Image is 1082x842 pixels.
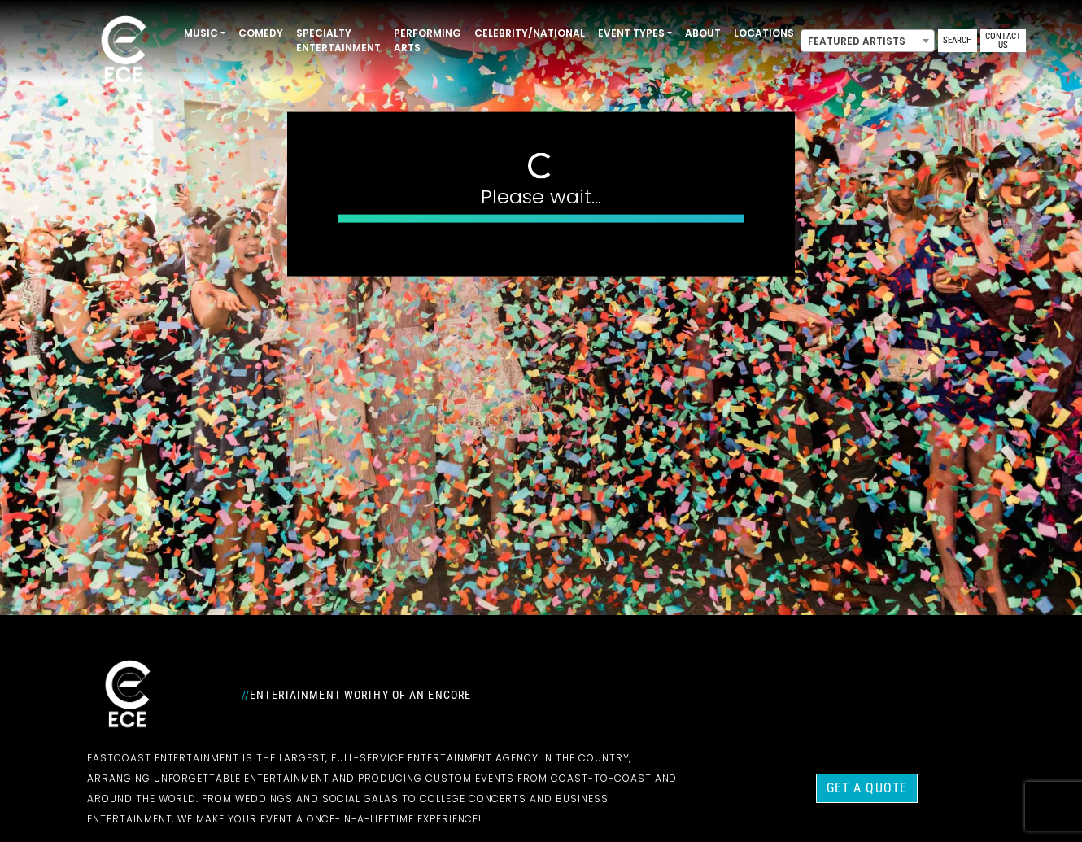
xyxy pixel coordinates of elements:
a: Comedy [232,20,290,47]
a: Search [938,29,977,52]
img: ece_new_logo_whitev2-1.png [83,11,164,90]
a: Specialty Entertainment [290,20,387,62]
div: Entertainment Worthy of an Encore [232,682,696,708]
h4: Please wait... [338,185,744,208]
span: Featured Artists [801,30,934,53]
a: Event Types [591,20,678,47]
a: About [678,20,727,47]
p: EastCoast Entertainment is the largest, full-service entertainment agency in the country, arrangi... [87,748,686,829]
a: Contact Us [980,29,1026,52]
img: ece_new_logo_whitev2-1.png [87,656,168,735]
a: Locations [727,20,801,47]
span: Featured Artists [801,29,935,52]
a: Music [177,20,232,47]
span: // [242,688,250,701]
a: Celebrity/National [468,20,591,47]
a: Performing Arts [387,20,468,62]
a: Get a Quote [816,774,918,803]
